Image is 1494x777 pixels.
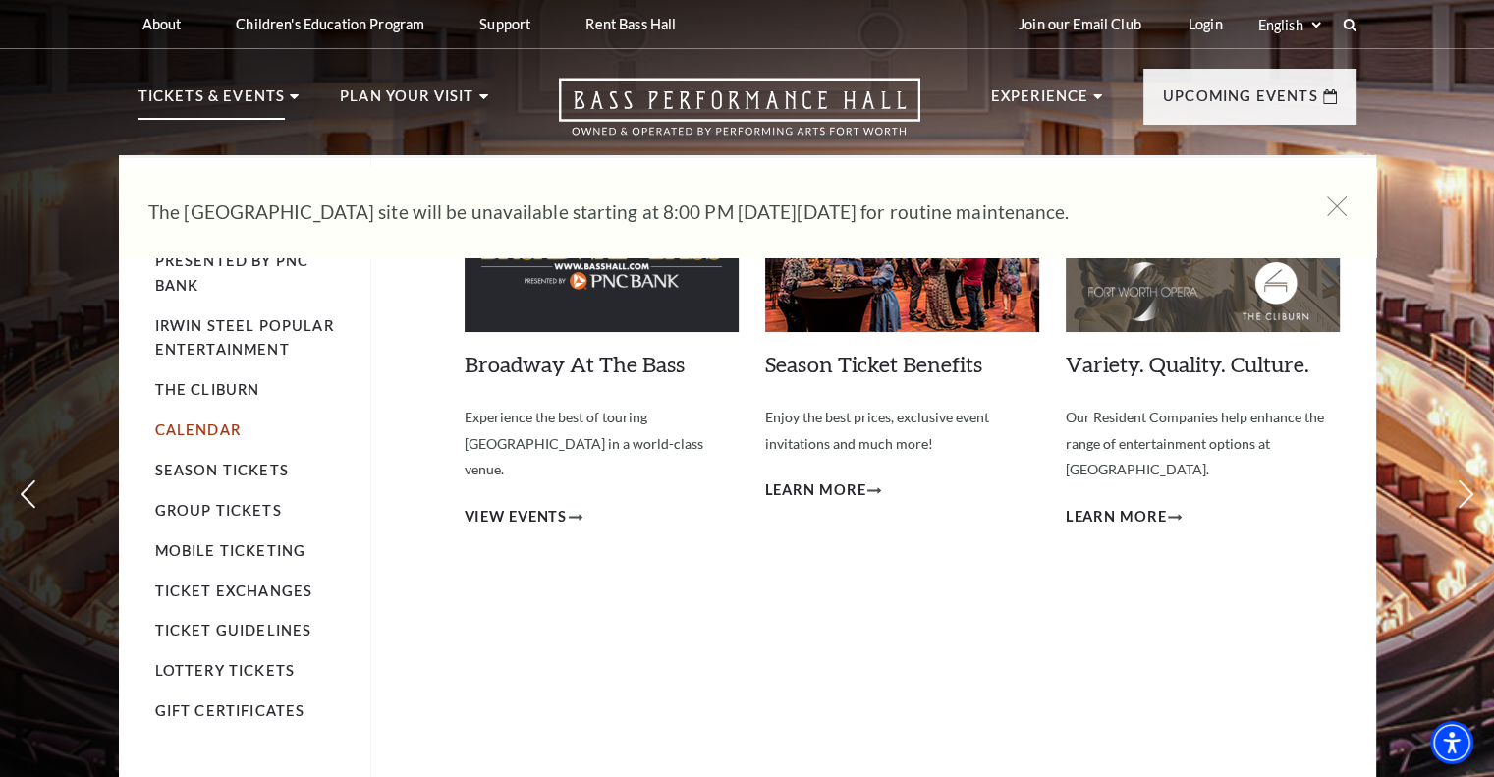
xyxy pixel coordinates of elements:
[1066,351,1309,377] a: Variety. Quality. Culture.
[155,381,260,398] a: The Cliburn
[465,505,568,529] span: View Events
[991,84,1089,120] p: Experience
[148,196,1288,228] p: The [GEOGRAPHIC_DATA] site will be unavailable starting at 8:00 PM [DATE][DATE] for routine maint...
[155,662,296,679] a: Lottery Tickets
[155,502,282,519] a: Group Tickets
[465,351,685,377] a: Broadway At The Bass
[155,583,313,599] a: Ticket Exchanges
[1066,505,1183,529] a: Learn More Variety. Quality. Culture.
[765,478,882,503] a: Learn More Season Ticket Benefits
[155,542,306,559] a: Mobile Ticketing
[488,78,991,155] a: Open this option
[765,351,982,377] a: Season Ticket Benefits
[155,622,312,638] a: Ticket Guidelines
[155,228,349,294] a: Broadway At The Bass presented by PNC Bank
[765,405,1039,457] p: Enjoy the best prices, exclusive event invitations and much more!
[465,505,583,529] a: View Events
[155,702,305,719] a: Gift Certificates
[142,16,182,32] p: About
[1066,505,1167,529] span: Learn More
[479,16,530,32] p: Support
[1163,84,1318,120] p: Upcoming Events
[1254,16,1324,34] select: Select:
[155,462,289,478] a: Season Tickets
[1066,185,1340,332] img: Variety. Quality. Culture.
[236,16,424,32] p: Children's Education Program
[138,84,286,120] p: Tickets & Events
[1066,405,1340,483] p: Our Resident Companies help enhance the range of entertainment options at [GEOGRAPHIC_DATA].
[1430,721,1473,764] div: Accessibility Menu
[340,84,474,120] p: Plan Your Visit
[465,185,739,332] img: Broadway At The Bass
[155,421,241,438] a: Calendar
[585,16,676,32] p: Rent Bass Hall
[465,405,739,483] p: Experience the best of touring [GEOGRAPHIC_DATA] in a world-class venue.
[765,185,1039,332] img: Season Ticket Benefits
[765,478,866,503] span: Learn More
[155,317,334,359] a: Irwin Steel Popular Entertainment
